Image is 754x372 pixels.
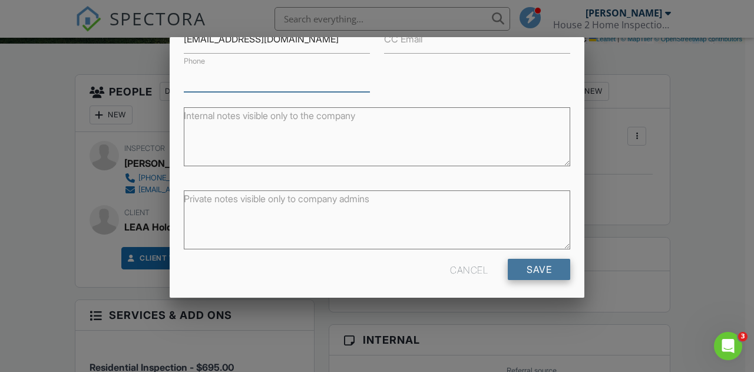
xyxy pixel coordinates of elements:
[184,192,369,205] label: Private notes visible only to company admins
[738,332,748,341] span: 3
[184,109,355,122] label: Internal notes visible only to the company
[508,259,570,280] input: Save
[384,32,422,45] label: CC Email
[184,56,205,67] label: Phone
[450,259,488,280] div: Cancel
[714,332,742,360] iframe: Intercom live chat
